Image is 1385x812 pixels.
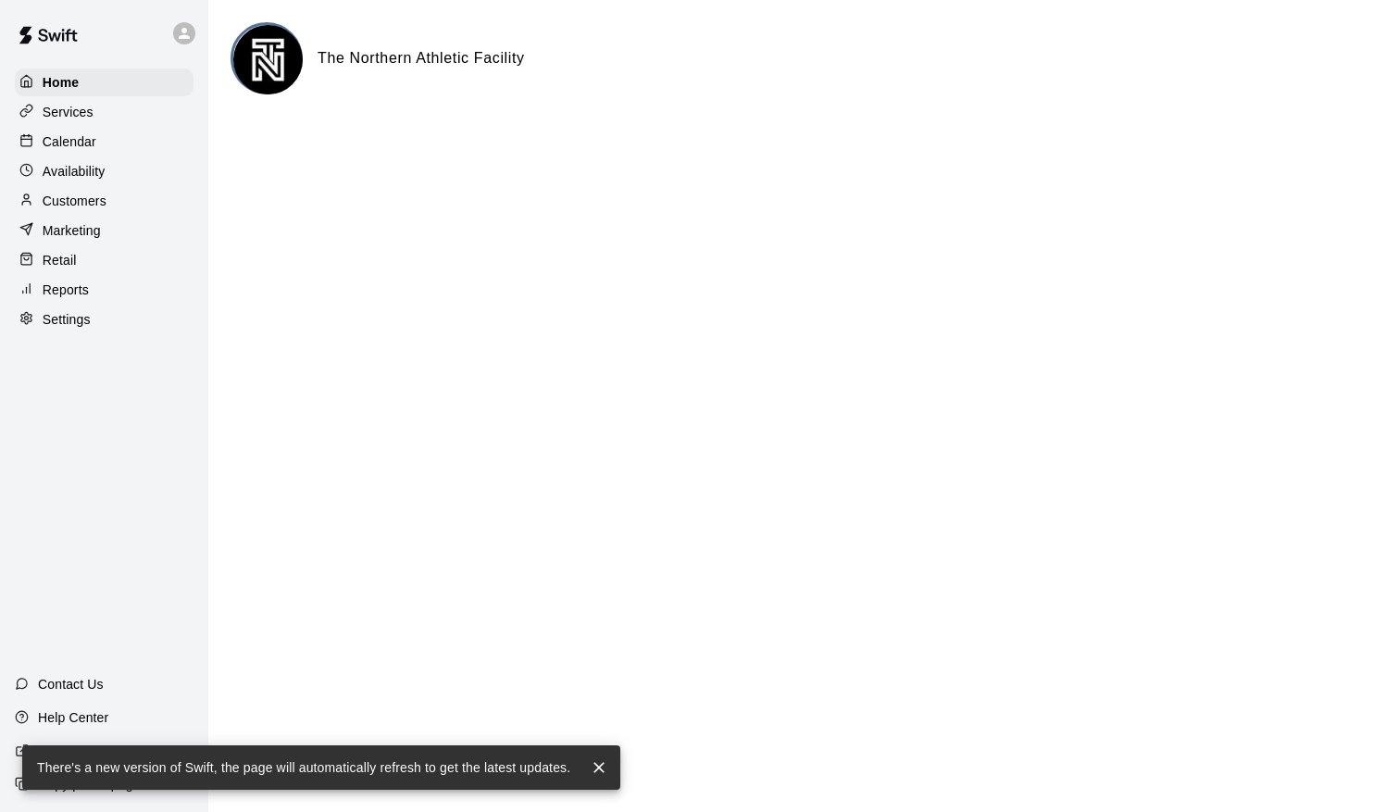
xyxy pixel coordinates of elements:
[15,306,193,333] a: Settings
[43,251,77,269] p: Retail
[15,217,193,244] a: Marketing
[38,708,108,727] p: Help Center
[43,162,106,181] p: Availability
[43,221,101,240] p: Marketing
[15,128,193,156] a: Calendar
[38,675,104,693] p: Contact Us
[43,103,94,121] p: Services
[43,192,106,210] p: Customers
[15,69,193,96] a: Home
[38,742,138,760] p: View public page
[43,310,91,329] p: Settings
[43,281,89,299] p: Reports
[15,187,193,215] a: Customers
[318,46,525,70] h6: The Northern Athletic Facility
[15,98,193,126] a: Services
[37,751,570,784] div: There's a new version of Swift, the page will automatically refresh to get the latest updates.
[233,25,303,94] img: The Northern Athletic Facility logo
[43,73,80,92] p: Home
[15,246,193,274] a: Retail
[15,157,193,185] a: Availability
[15,276,193,304] a: Reports
[585,754,613,781] button: close
[43,132,96,151] p: Calendar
